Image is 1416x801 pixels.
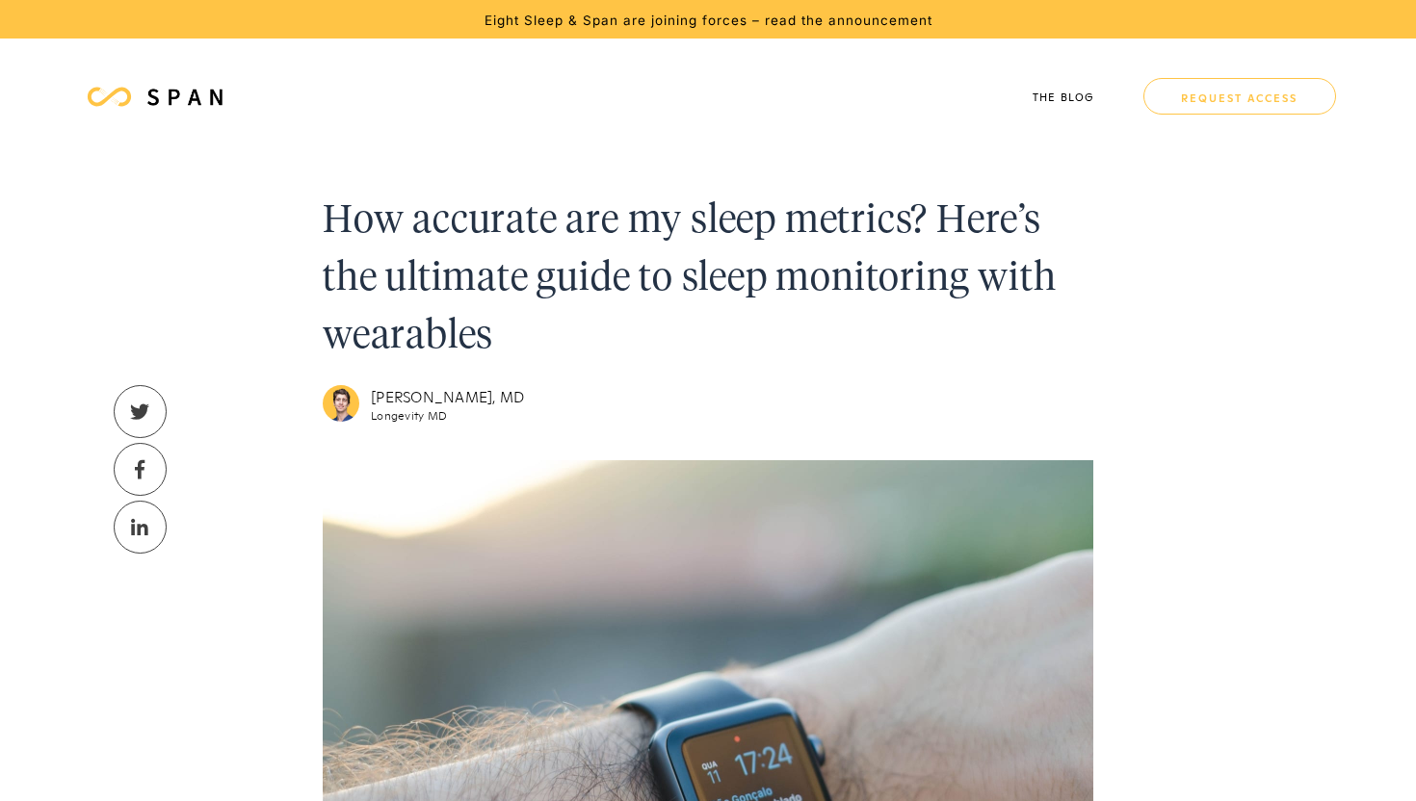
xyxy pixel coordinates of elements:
div:  [131,518,149,537]
a:  [114,443,167,496]
h3: Longevity MD [371,409,524,421]
div:  [135,460,145,479]
a:  [114,501,167,554]
a: The Blog [1004,58,1124,135]
div:  [130,402,150,422]
h2: [PERSON_NAME], MD [371,386,524,405]
a: request access [1143,78,1336,115]
div: The Blog [1033,91,1095,102]
a: Eight Sleep & Span are joining forces – read the announcement [485,11,932,28]
h1: How accurate are my sleep metrics? Here’s the ultimate guide to sleep monitoring with wearables [323,193,1093,366]
a:  [114,385,167,438]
